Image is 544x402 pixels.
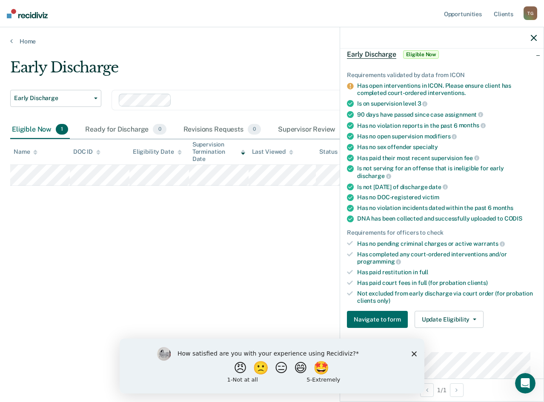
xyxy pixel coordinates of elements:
div: Has paid court fees in full (for probation [357,279,537,287]
span: discharge [357,172,391,179]
div: Has paid their most recent supervision [357,154,537,162]
span: fee [464,155,479,161]
span: victim [422,194,439,201]
span: Early Discharge [347,50,396,59]
span: 3 [418,100,428,107]
div: Requirements for officers to check [347,229,537,236]
span: Early Discharge [14,95,91,102]
a: Home [10,37,534,45]
span: months [493,204,513,211]
div: Has completed any court-ordered interventions and/or [357,251,537,265]
div: Has no sex offender [357,144,537,151]
span: programming [357,258,401,265]
div: DNA has been collected and successfully uploaded to [357,215,537,222]
span: modifiers [424,133,457,140]
div: Has no DOC-registered [357,194,537,201]
div: Has no open supervision [357,132,537,140]
button: Navigate to form [347,311,408,328]
div: Status [319,148,338,155]
div: Has no violation incidents dated within the past 6 [357,204,537,212]
span: 0 [248,124,261,135]
div: Last Viewed [252,148,293,155]
span: clients) [467,279,488,286]
span: only) [377,297,390,304]
span: specialty [413,144,438,150]
button: Next Opportunity [450,383,464,397]
div: Eligibility Date [133,148,182,155]
span: warrants [473,240,505,247]
div: Is not serving for an offense that is ineligible for early [357,165,537,179]
div: Early Discharge [10,59,500,83]
a: Navigate to form link [347,311,411,328]
dt: Supervision [347,342,537,349]
div: Not excluded from early discharge via court order (for probation clients [357,290,537,304]
div: Is on supervision level [357,100,537,107]
iframe: Intercom live chat [515,373,535,393]
div: Supervision Termination Date [192,141,245,162]
span: Eligible Now [403,50,439,59]
div: Supervisor Review [276,121,355,139]
span: full [419,269,428,276]
div: T G [524,6,537,20]
span: assignment [445,111,483,118]
span: date [429,184,447,190]
img: Recidiviz [7,9,48,18]
div: 1 / 1 [340,379,544,401]
div: Ready for Discharge [83,121,168,139]
div: Has no pending criminal charges or active [357,240,537,247]
div: DOC ID [73,148,100,155]
div: Has no violation reports in the past 6 [357,122,537,129]
span: 0 [153,124,166,135]
span: 1 [56,124,68,135]
div: Requirements validated by data from ICON [347,72,537,79]
span: CODIS [504,215,522,222]
div: 90 days have passed since case [357,111,537,118]
span: months [459,122,486,129]
div: Is not [DATE] of discharge [357,183,537,191]
button: Update Eligibility [415,311,484,328]
button: Previous Opportunity [420,383,434,397]
div: Name [14,148,37,155]
div: Has paid restitution in [357,269,537,276]
div: Early DischargeEligible Now [340,41,544,68]
div: Has open interventions in ICON. Please ensure client has completed court-ordered interventions. [357,82,537,97]
div: Revisions Requests [182,121,263,139]
div: Eligible Now [10,121,70,139]
iframe: Survey by Kim from Recidiviz [120,339,424,393]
